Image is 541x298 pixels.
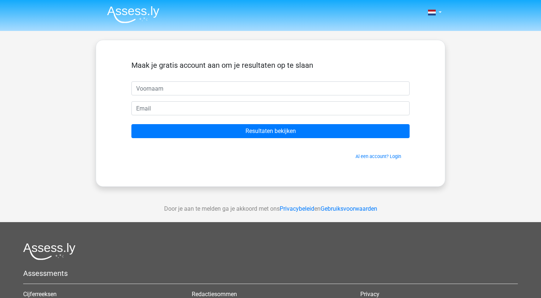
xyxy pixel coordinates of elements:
a: Cijferreeksen [23,291,57,298]
input: Voornaam [131,81,410,95]
a: Redactiesommen [192,291,237,298]
img: Assessly [107,6,159,23]
h5: Assessments [23,269,518,278]
h5: Maak je gratis account aan om je resultaten op te slaan [131,61,410,70]
a: Al een account? Login [356,154,401,159]
a: Privacy [360,291,379,298]
input: Resultaten bekijken [131,124,410,138]
img: Assessly logo [23,243,75,260]
a: Gebruiksvoorwaarden [321,205,377,212]
a: Privacybeleid [280,205,314,212]
input: Email [131,101,410,115]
